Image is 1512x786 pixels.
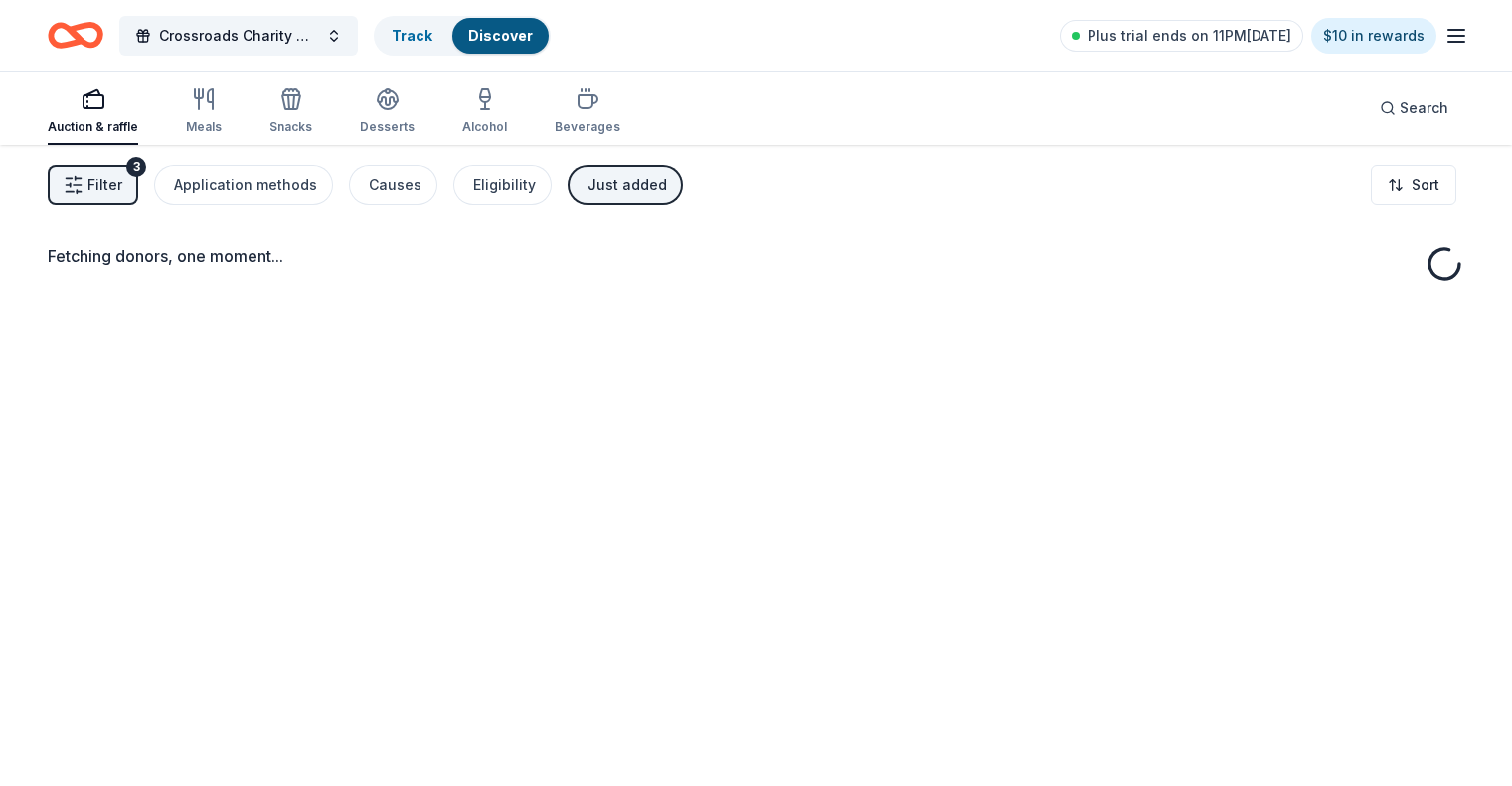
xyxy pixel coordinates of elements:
[269,119,312,135] div: Snacks
[48,12,103,59] a: Home
[555,119,620,135] div: Beverages
[1412,173,1439,197] span: Sort
[360,119,415,135] div: Desserts
[1364,88,1464,128] button: Search
[462,119,507,135] div: Alcohol
[374,16,551,56] button: TrackDiscover
[1311,18,1436,54] a: $10 in rewards
[392,27,432,44] a: Track
[1371,165,1456,205] button: Sort
[568,165,683,205] button: Just added
[1088,24,1291,48] span: Plus trial ends on 11PM[DATE]
[154,165,333,205] button: Application methods
[369,173,421,197] div: Causes
[555,79,620,145] button: Beverages
[349,165,437,205] button: Causes
[473,173,536,197] div: Eligibility
[48,119,138,135] div: Auction & raffle
[1060,20,1303,52] a: Plus trial ends on 11PM[DATE]
[1400,96,1448,120] span: Search
[48,244,1464,268] div: Fetching donors, one moment...
[462,79,507,145] button: Alcohol
[159,24,318,48] span: Crossroads Charity Golf Tournament
[269,79,312,145] button: Snacks
[453,165,552,205] button: Eligibility
[87,173,122,197] span: Filter
[186,119,222,135] div: Meals
[48,165,138,205] button: Filter3
[588,173,667,197] div: Just added
[48,79,138,145] button: Auction & raffle
[468,27,533,44] a: Discover
[174,173,317,197] div: Application methods
[119,16,358,56] button: Crossroads Charity Golf Tournament
[360,79,415,145] button: Desserts
[126,157,146,177] div: 3
[186,79,222,145] button: Meals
